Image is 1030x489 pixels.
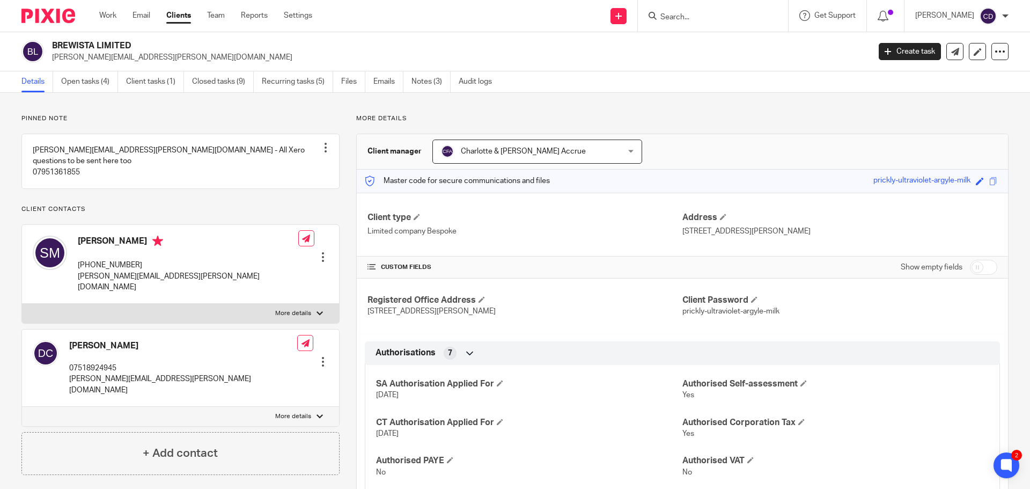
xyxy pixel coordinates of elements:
h3: Client manager [367,146,422,157]
a: Clients [166,10,191,21]
img: svg%3E [980,8,997,25]
a: Work [99,10,116,21]
span: No [682,469,692,476]
h4: Authorised Self-assessment [682,378,989,390]
p: [STREET_ADDRESS][PERSON_NAME] [682,226,997,237]
img: Pixie [21,9,75,23]
span: Charlotte & [PERSON_NAME] Accrue [461,148,586,155]
h4: [PERSON_NAME] [69,340,297,352]
a: Files [341,71,365,92]
span: [DATE] [376,430,399,437]
img: svg%3E [33,340,58,366]
p: Master code for secure communications and files [365,176,550,186]
span: No [376,469,386,476]
p: [PERSON_NAME][EMAIL_ADDRESS][PERSON_NAME][DOMAIN_NAME] [52,52,863,63]
a: Settings [284,10,312,21]
h4: SA Authorisation Applied For [376,378,682,390]
h4: CT Authorisation Applied For [376,417,682,428]
span: Yes [682,430,694,437]
h4: Client Password [682,295,997,306]
p: 07518924945 [69,363,297,374]
a: Emails [373,71,403,92]
a: Client tasks (1) [126,71,184,92]
a: Reports [241,10,268,21]
h4: Registered Office Address [367,295,682,306]
h4: [PERSON_NAME] [78,236,298,249]
p: Pinned note [21,114,340,123]
h4: Client type [367,212,682,223]
span: Authorisations [376,347,436,359]
a: Audit logs [459,71,500,92]
i: Primary [152,236,163,246]
p: Limited company Bespoke [367,226,682,237]
h4: + Add contact [143,445,218,462]
h4: CUSTOM FIELDS [367,263,682,272]
a: Closed tasks (9) [192,71,254,92]
span: Get Support [814,12,856,19]
p: [PERSON_NAME] [915,10,974,21]
h4: Authorised VAT [682,455,989,466]
h2: BREWISTA LIMITED [52,40,701,52]
p: [PERSON_NAME][EMAIL_ADDRESS][PERSON_NAME][DOMAIN_NAME] [69,374,297,396]
a: Create task [879,43,941,60]
a: Notes (3) [411,71,451,92]
p: [PHONE_NUMBER] [78,260,298,271]
span: prickly-ultraviolet-argyle-milk [682,308,779,315]
a: Details [21,71,53,92]
p: Client contacts [21,205,340,214]
h4: Address [682,212,997,223]
label: Show empty fields [901,262,962,273]
a: Open tasks (4) [61,71,118,92]
span: 7 [448,348,452,359]
p: More details [275,412,311,421]
div: prickly-ultraviolet-argyle-milk [873,175,970,187]
a: Team [207,10,225,21]
p: [PERSON_NAME][EMAIL_ADDRESS][PERSON_NAME][DOMAIN_NAME] [78,271,298,293]
img: svg%3E [21,40,44,63]
span: [STREET_ADDRESS][PERSON_NAME] [367,308,496,315]
span: [DATE] [376,391,399,399]
a: Recurring tasks (5) [262,71,333,92]
span: Yes [682,391,694,399]
img: svg%3E [441,145,454,158]
img: svg%3E [33,236,67,270]
p: More details [356,114,1009,123]
p: More details [275,309,311,318]
h4: Authorised PAYE [376,455,682,466]
div: 2 [1011,450,1022,461]
input: Search [659,13,756,23]
a: Email [133,10,150,21]
h4: Authorised Corporation Tax [682,417,989,428]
